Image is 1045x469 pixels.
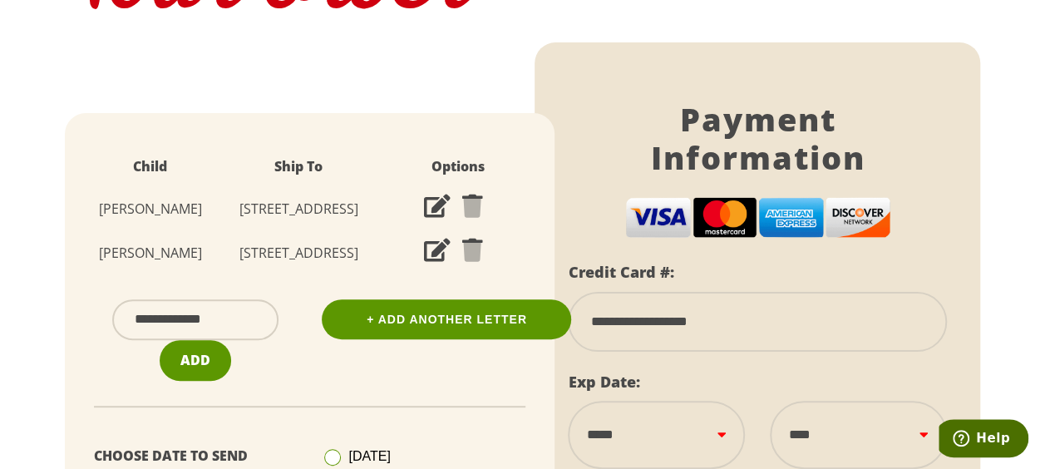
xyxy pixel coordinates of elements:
[180,351,210,369] span: Add
[81,146,219,187] th: Child
[625,197,890,238] img: cc-logos.png
[81,231,219,275] td: [PERSON_NAME]
[219,187,378,231] td: [STREET_ADDRESS]
[378,146,538,187] th: Options
[568,372,639,392] label: Exp Date:
[939,419,1028,461] iframe: Opens a widget where you can find more information
[568,262,673,282] label: Credit Card #:
[160,340,231,381] button: Add
[219,146,378,187] th: Ship To
[568,101,947,176] h1: Payment Information
[322,299,571,339] a: + Add Another Letter
[219,231,378,275] td: [STREET_ADDRESS]
[348,449,390,463] span: [DATE]
[81,187,219,231] td: [PERSON_NAME]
